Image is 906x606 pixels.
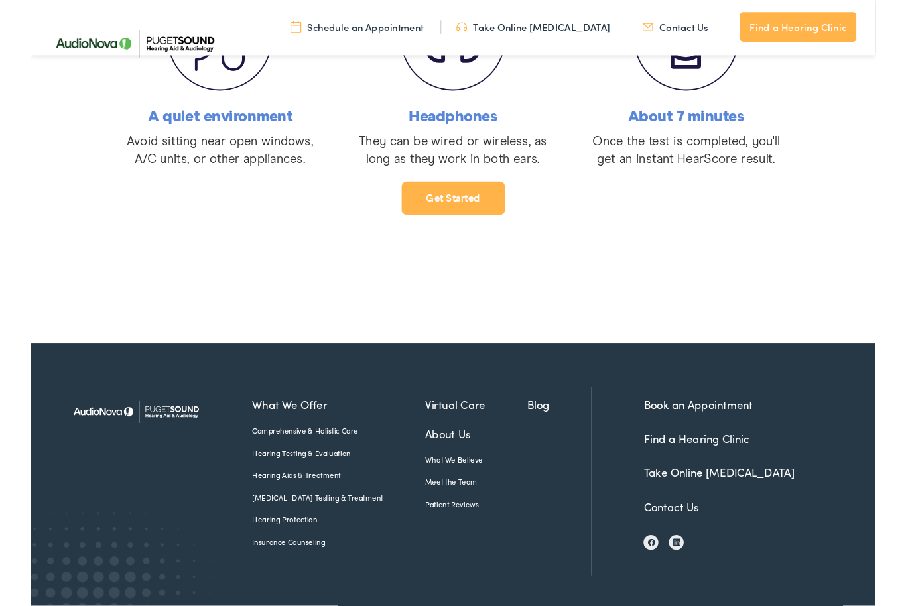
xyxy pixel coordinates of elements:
[657,462,770,479] a: Find a Hearing Clinic
[279,22,291,36] img: utility icon
[456,22,621,36] a: Take Online [MEDICAL_DATA]
[423,511,533,523] a: Meet the Team
[657,499,819,515] a: Take Online [MEDICAL_DATA]
[94,142,312,182] p: Avoid sitting near open windows, A/C units, or other appliances.
[423,487,533,499] a: What We Believe
[238,480,424,492] a: Hearing Testing & Evaluation
[238,504,424,516] a: Hearing Aids & Treatment
[238,456,424,468] a: Comprehensive & Holistic Care
[94,117,312,134] h6: A quiet environment
[689,577,697,587] img: LinkedIn
[657,535,716,552] a: Contact Us
[423,535,533,547] a: Patient Reviews
[238,425,424,443] a: What We Offer
[423,425,533,443] a: Virtual Care
[656,22,727,36] a: Contact Us
[279,22,422,36] a: Schedule an Appointment
[36,415,189,469] img: Puget Sound Hearing Aid & Audiology
[238,528,424,540] a: [MEDICAL_DATA] Testing & Treatment
[656,22,668,36] img: utility icon
[423,456,533,474] a: About Us
[533,425,602,443] a: Blog
[238,576,424,587] a: Insurance Counseling
[662,578,670,586] img: Facebook icon, indicating the presence of the site or brand on the social media platform.
[238,552,424,564] a: Hearing Protection
[594,142,812,182] p: Once the test is completed, you'll get an instant HearScore result.
[594,117,812,134] h6: About 7 minutes
[657,426,774,442] a: Book an Appointment
[344,117,562,134] h6: Headphones
[344,142,562,182] p: They can be wired or wireless, as long as they work in both ears.
[456,22,468,36] img: utility icon
[398,195,509,231] a: Get started
[761,13,885,45] a: Find a Hearing Clinic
